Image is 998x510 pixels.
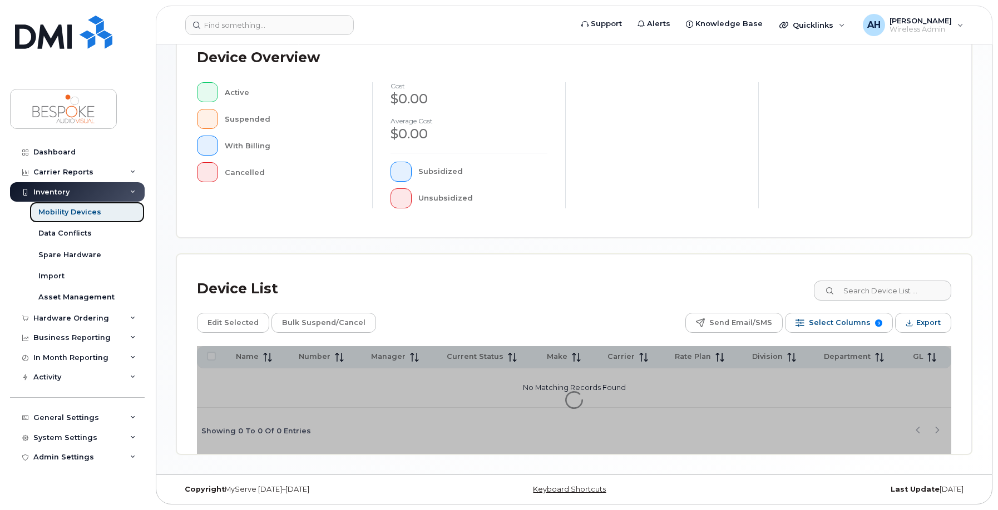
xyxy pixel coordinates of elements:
a: Support [574,13,630,35]
h4: cost [391,82,547,89]
span: Alerts [647,18,670,29]
div: Device List [197,274,278,303]
span: Wireless Admin [890,25,952,34]
div: Quicklinks [772,14,853,36]
span: Export [916,314,941,331]
strong: Last Update [891,485,940,493]
span: Knowledge Base [695,18,763,29]
button: Select Columns 9 [785,313,893,333]
div: Unsubsidized [418,188,548,208]
span: Edit Selected [207,314,259,331]
div: MyServe [DATE]–[DATE] [176,485,442,494]
button: Send Email/SMS [685,313,783,333]
span: Quicklinks [793,21,833,29]
div: $0.00 [391,89,547,108]
strong: Copyright [185,485,225,493]
h4: Average cost [391,117,547,124]
span: Support [591,18,622,29]
div: Andrew Hallam [855,14,971,36]
button: Export [895,313,951,333]
span: Send Email/SMS [709,314,772,331]
div: Cancelled [225,162,355,182]
div: Active [225,82,355,102]
a: Keyboard Shortcuts [533,485,606,493]
input: Search Device List ... [814,281,951,301]
span: Bulk Suspend/Cancel [282,314,365,331]
div: Subsidized [418,162,548,182]
input: Find something... [185,15,354,35]
span: 9 [875,319,882,327]
div: $0.00 [391,124,547,143]
a: Knowledge Base [678,13,770,35]
span: Select Columns [809,314,871,331]
div: [DATE] [706,485,972,494]
span: AH [867,18,881,32]
span: [PERSON_NAME] [890,16,952,25]
button: Bulk Suspend/Cancel [271,313,376,333]
a: Alerts [630,13,678,35]
button: Edit Selected [197,313,269,333]
div: Device Overview [197,43,320,72]
div: With Billing [225,136,355,156]
div: Suspended [225,109,355,129]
